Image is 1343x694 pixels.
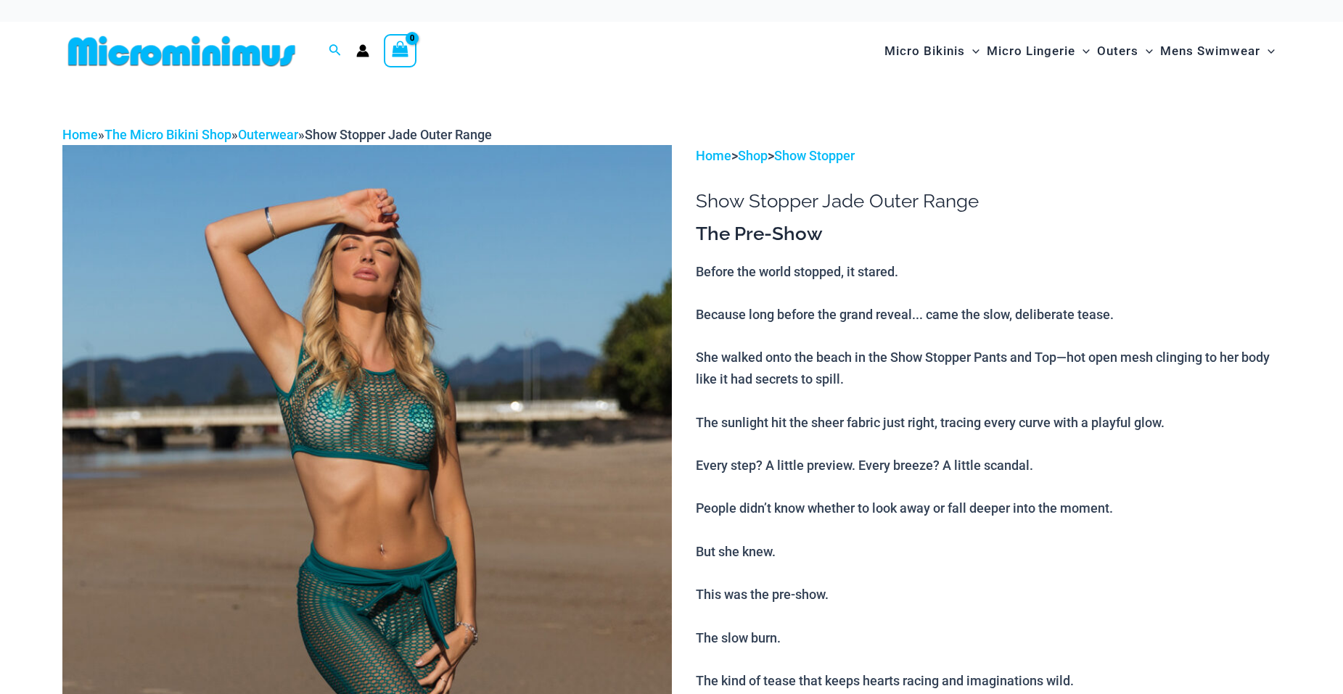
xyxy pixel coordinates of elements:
[965,33,979,70] span: Menu Toggle
[696,190,1281,212] h1: Show Stopper Jade Outer Range
[774,148,855,163] a: Show Stopper
[1260,33,1275,70] span: Menu Toggle
[305,127,492,142] span: Show Stopper Jade Outer Range
[879,27,1281,75] nav: Site Navigation
[384,34,417,67] a: View Shopping Cart, empty
[696,145,1281,167] p: > >
[696,222,1281,247] h3: The Pre-Show
[1160,33,1260,70] span: Mens Swimwear
[62,127,98,142] a: Home
[1157,29,1278,73] a: Mens SwimwearMenu ToggleMenu Toggle
[1075,33,1090,70] span: Menu Toggle
[987,33,1075,70] span: Micro Lingerie
[62,127,492,142] span: » » »
[983,29,1093,73] a: Micro LingerieMenu ToggleMenu Toggle
[1097,33,1138,70] span: Outers
[738,148,768,163] a: Shop
[329,42,342,60] a: Search icon link
[1138,33,1153,70] span: Menu Toggle
[62,35,301,67] img: MM SHOP LOGO FLAT
[1093,29,1157,73] a: OutersMenu ToggleMenu Toggle
[104,127,231,142] a: The Micro Bikini Shop
[356,44,369,57] a: Account icon link
[881,29,983,73] a: Micro BikinisMenu ToggleMenu Toggle
[884,33,965,70] span: Micro Bikinis
[238,127,298,142] a: Outerwear
[696,148,731,163] a: Home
